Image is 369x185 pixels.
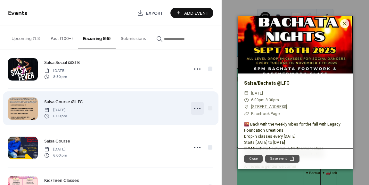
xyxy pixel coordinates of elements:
[44,98,83,105] a: Salsa Course @LFC
[45,26,78,49] button: Past (100+)
[244,110,249,117] div: ​
[44,99,83,105] span: Salsa Course @LFC
[116,26,151,49] button: Submissions
[44,113,67,119] span: 6:00 pm
[44,137,70,145] a: Salsa Course
[170,8,213,18] button: Add Event
[132,8,168,18] a: Export
[78,26,116,49] button: Recurring (66)
[44,68,67,74] span: [DATE]
[44,177,79,184] span: Kid/Teen Classes
[244,81,290,86] a: Salsa/Bachata @LFC
[44,59,80,66] span: Salsa Social @STB
[44,59,80,66] a: Salsa Social @STB
[6,26,45,49] button: Upcoming (13)
[44,147,67,152] span: [DATE]
[44,152,67,158] span: 6:00 pm
[8,7,28,19] span: Events
[44,107,67,113] span: [DATE]
[251,103,287,110] a: [STREET_ADDRESS]
[44,74,67,80] span: 8:30 pm
[244,96,249,103] div: ​
[266,97,279,102] span: 8:30pm
[244,90,249,96] div: ​
[146,10,163,17] span: Export
[265,97,266,102] span: -
[184,10,209,17] span: Add Event
[251,90,263,96] span: [DATE]
[244,103,249,110] div: ​
[265,155,299,163] button: Save event
[244,155,263,163] button: Close
[44,177,79,184] a: Kid/Teen Classes
[251,97,265,102] span: 6:00pm
[251,111,280,116] a: Facebook Page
